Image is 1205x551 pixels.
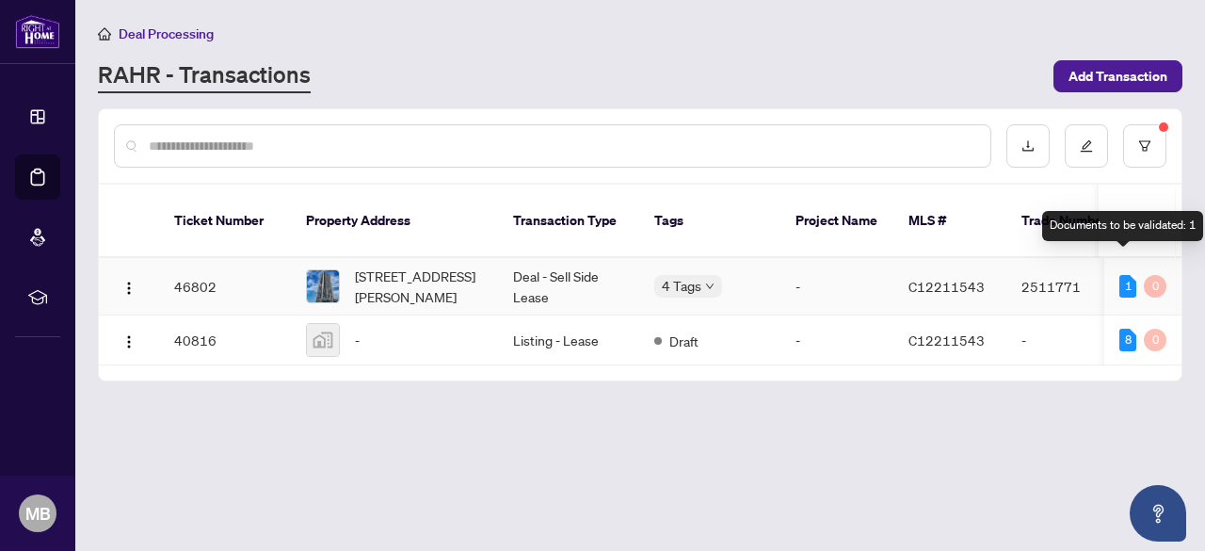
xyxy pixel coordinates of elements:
button: filter [1123,124,1166,168]
td: 2511771 [1006,258,1138,316]
button: download [1006,124,1050,168]
span: - [355,330,360,350]
span: C12211543 [908,278,985,295]
button: edit [1065,124,1108,168]
span: Deal Processing [119,25,214,42]
span: filter [1138,139,1151,153]
div: Documents to be validated: 1 [1042,211,1203,241]
img: thumbnail-img [307,270,339,302]
th: Project Name [780,185,893,258]
button: Open asap [1130,485,1186,542]
img: Logo [121,281,137,296]
button: Logo [114,325,144,355]
span: Draft [669,331,699,351]
div: 0 [1144,275,1166,298]
span: down [705,282,715,291]
span: download [1021,139,1035,153]
td: Listing - Lease [498,316,639,365]
a: RAHR - Transactions [98,59,311,93]
th: Property Address [291,185,498,258]
div: 0 [1144,329,1166,351]
td: - [780,316,893,365]
th: Transaction Type [498,185,639,258]
div: 8 [1119,329,1136,351]
th: Tags [639,185,780,258]
img: Logo [121,334,137,349]
span: MB [25,500,51,527]
img: thumbnail-img [307,324,339,356]
th: Trade Number [1006,185,1138,258]
span: Add Transaction [1068,61,1167,91]
td: Deal - Sell Side Lease [498,258,639,316]
button: Logo [114,271,144,301]
td: - [1006,316,1138,365]
img: logo [15,14,60,49]
td: 46802 [159,258,291,316]
span: C12211543 [908,332,985,348]
span: home [98,27,111,41]
div: 1 [1119,275,1136,298]
span: edit [1080,139,1093,153]
button: Add Transaction [1053,60,1182,92]
span: [STREET_ADDRESS][PERSON_NAME] [355,266,483,307]
td: - [780,258,893,316]
span: 4 Tags [662,275,701,297]
td: 40816 [159,316,291,365]
th: MLS # [893,185,1006,258]
th: Ticket Number [159,185,291,258]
